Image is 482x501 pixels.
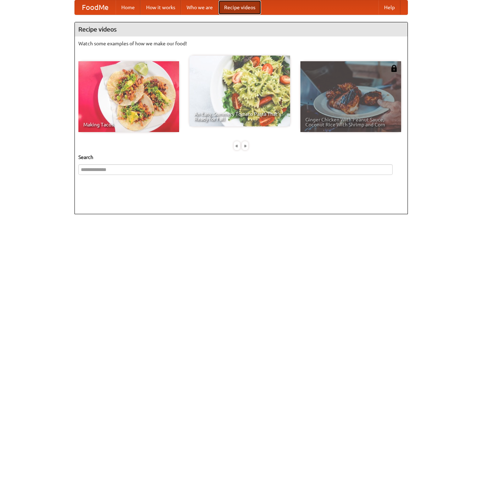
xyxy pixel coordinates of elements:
a: Recipe videos [218,0,261,15]
a: An Easy, Summery Tomato Pasta That's Ready for Fall [189,56,290,126]
img: 483408.png [390,65,398,72]
span: An Easy, Summery Tomato Pasta That's Ready for Fall [194,112,285,121]
h4: Recipe videos [75,22,408,36]
p: Watch some examples of how we make our food! [78,40,404,47]
a: Making Tacos [78,61,179,132]
div: « [234,141,240,150]
a: FoodMe [75,0,116,15]
a: How it works [140,0,181,15]
a: Home [116,0,140,15]
h5: Search [78,154,404,161]
span: Making Tacos [83,122,174,127]
div: » [242,141,248,150]
a: Help [378,0,400,15]
a: Who we are [181,0,218,15]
